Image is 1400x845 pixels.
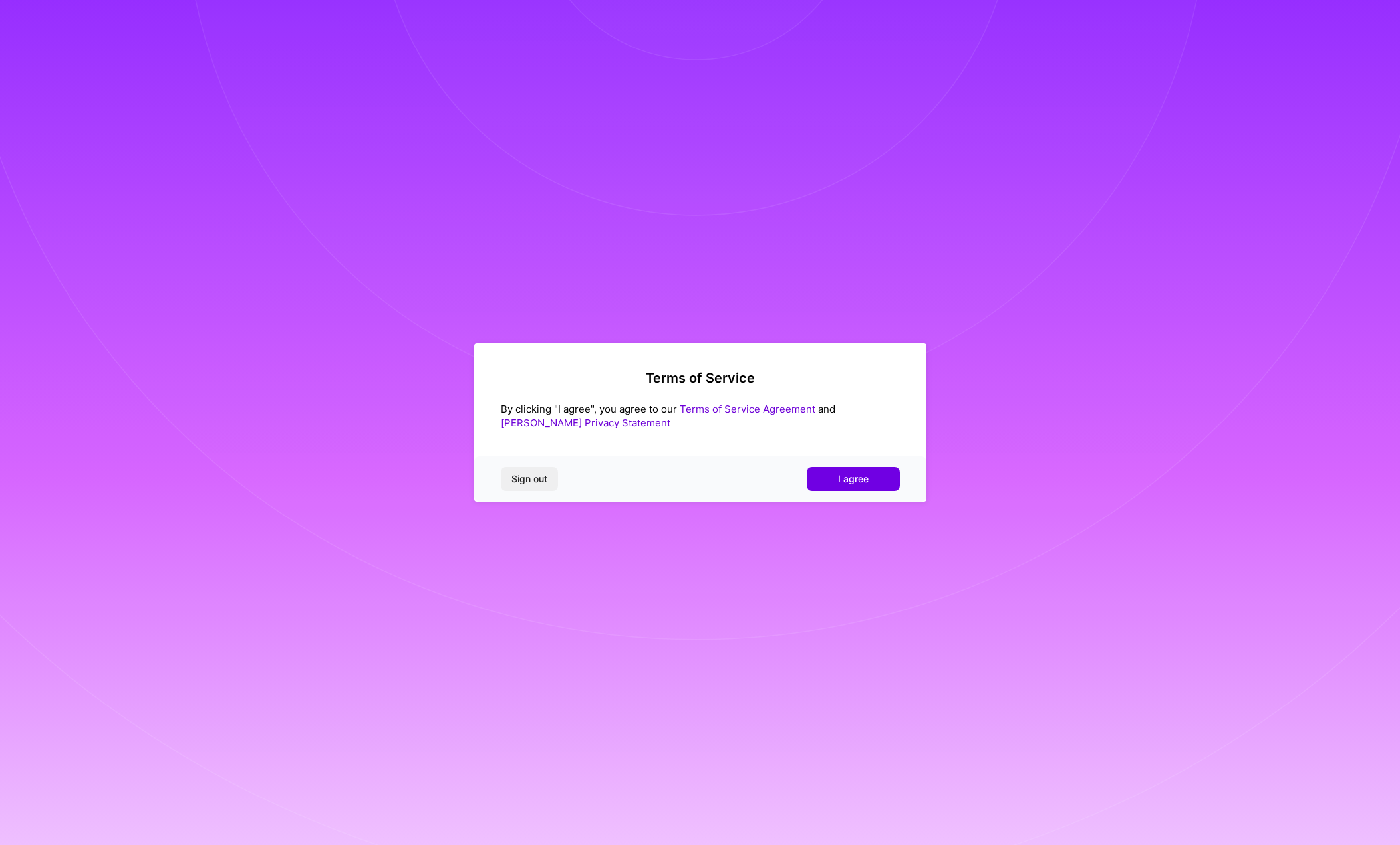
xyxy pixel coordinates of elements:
[838,472,869,486] span: I agree
[501,467,558,491] button: Sign out
[680,403,815,415] a: Terms of Service Agreement
[501,402,900,430] div: By clicking "I agree", you agree to our and
[501,417,670,429] a: [PERSON_NAME] Privacy Statement
[511,472,547,486] span: Sign out
[501,370,900,386] h2: Terms of Service
[807,467,900,491] button: I agree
